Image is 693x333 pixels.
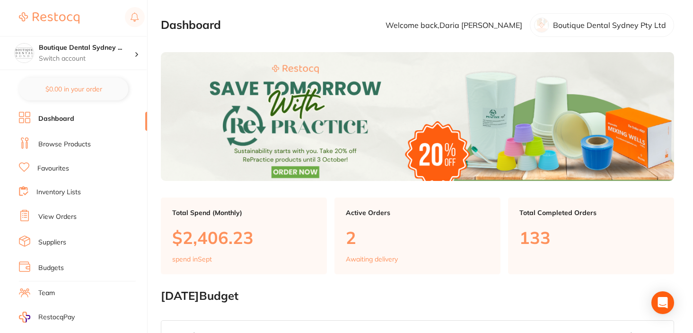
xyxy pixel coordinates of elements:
[346,209,489,216] p: Active Orders
[553,21,666,29] p: Boutique Dental Sydney Pty Ltd
[38,238,66,247] a: Suppliers
[19,312,30,323] img: RestocqPay
[346,228,489,247] p: 2
[38,140,91,149] a: Browse Products
[19,312,75,323] a: RestocqPay
[386,21,522,29] p: Welcome back, Daria [PERSON_NAME]
[38,114,74,124] a: Dashboard
[161,52,674,180] img: Dashboard
[519,228,663,247] p: 133
[39,43,134,53] h4: Boutique Dental Sydney Pty Ltd
[161,289,674,303] h2: [DATE] Budget
[519,209,663,216] p: Total Completed Orders
[172,209,316,216] p: Total Spend (Monthly)
[15,44,34,63] img: Boutique Dental Sydney Pty Ltd
[38,313,75,322] span: RestocqPay
[38,288,55,298] a: Team
[19,12,79,24] img: Restocq Logo
[36,188,81,197] a: Inventory Lists
[651,291,674,314] div: Open Intercom Messenger
[508,198,674,274] a: Total Completed Orders133
[19,7,79,29] a: Restocq Logo
[38,263,64,273] a: Budgets
[161,18,221,32] h2: Dashboard
[39,54,134,63] p: Switch account
[346,255,398,263] p: Awaiting delivery
[172,228,316,247] p: $2,406.23
[334,198,500,274] a: Active Orders2Awaiting delivery
[161,198,327,274] a: Total Spend (Monthly)$2,406.23spend inSept
[19,78,128,100] button: $0.00 in your order
[172,255,212,263] p: spend in Sept
[38,212,77,222] a: View Orders
[37,164,69,173] a: Favourites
